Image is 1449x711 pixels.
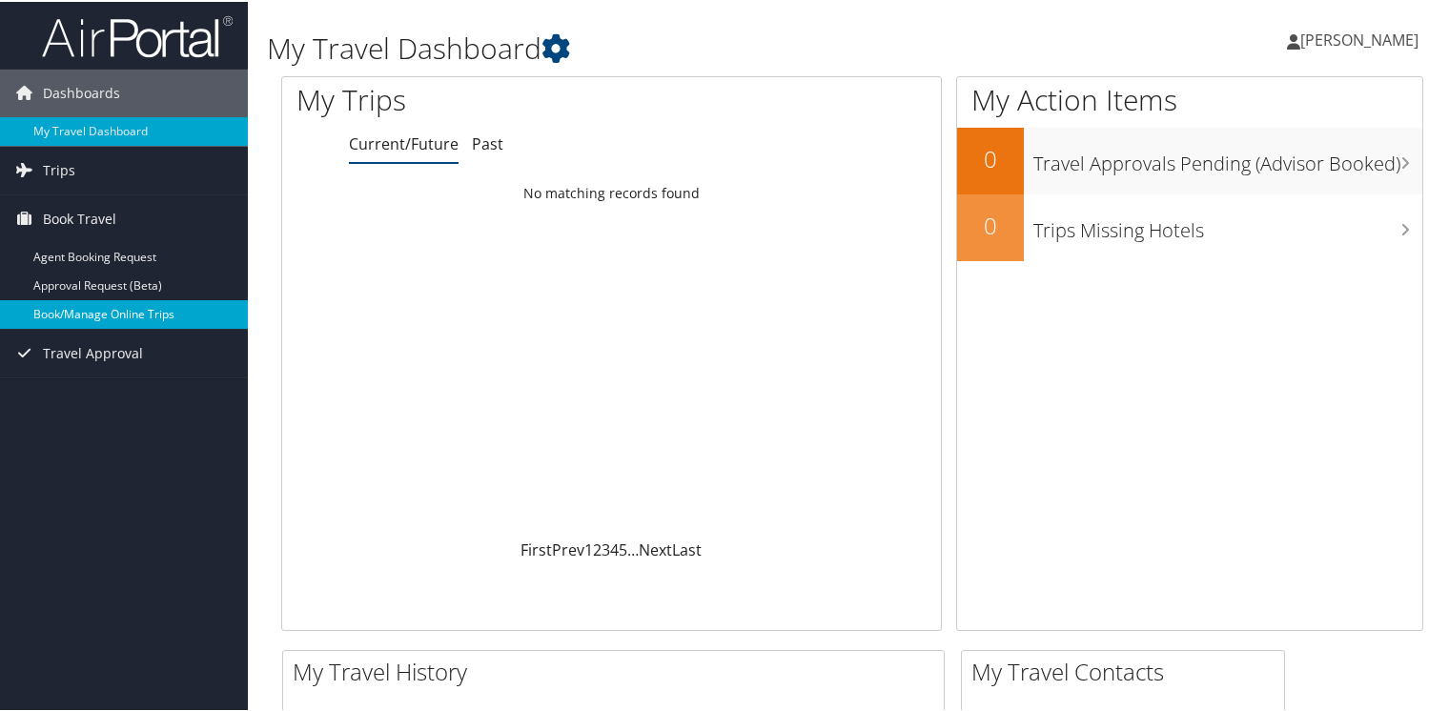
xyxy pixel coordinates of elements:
[639,538,672,559] a: Next
[957,141,1024,173] h2: 0
[610,538,619,559] a: 4
[296,78,652,118] h1: My Trips
[971,654,1284,686] h2: My Travel Contacts
[267,27,1048,67] h1: My Travel Dashboard
[593,538,602,559] a: 2
[627,538,639,559] span: …
[602,538,610,559] a: 3
[43,68,120,115] span: Dashboards
[42,12,233,57] img: airportal-logo.png
[672,538,702,559] a: Last
[584,538,593,559] a: 1
[957,126,1422,193] a: 0Travel Approvals Pending (Advisor Booked)
[43,145,75,193] span: Trips
[43,328,143,376] span: Travel Approval
[1300,28,1418,49] span: [PERSON_NAME]
[1033,139,1422,175] h3: Travel Approvals Pending (Advisor Booked)
[552,538,584,559] a: Prev
[1287,10,1438,67] a: [PERSON_NAME]
[293,654,944,686] h2: My Travel History
[43,193,116,241] span: Book Travel
[282,174,941,209] td: No matching records found
[957,208,1024,240] h2: 0
[957,78,1422,118] h1: My Action Items
[957,193,1422,259] a: 0Trips Missing Hotels
[1033,206,1422,242] h3: Trips Missing Hotels
[520,538,552,559] a: First
[472,132,503,152] a: Past
[619,538,627,559] a: 5
[349,132,459,152] a: Current/Future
